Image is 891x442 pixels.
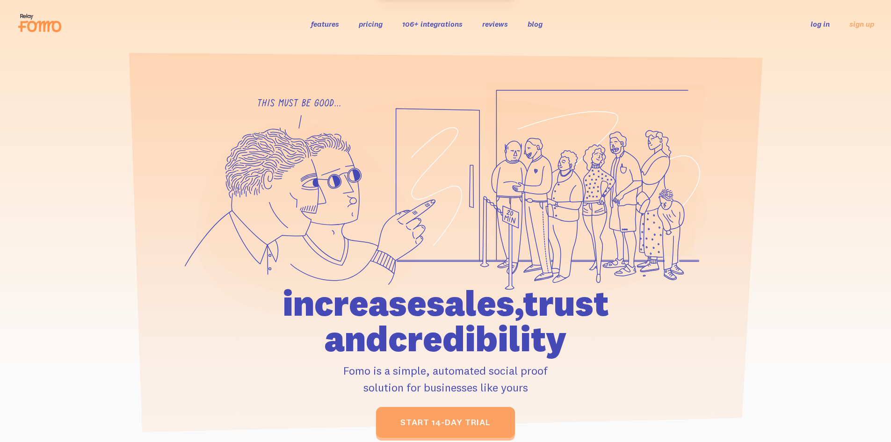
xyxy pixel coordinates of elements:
[402,19,463,29] a: 106+ integrations
[359,19,383,29] a: pricing
[229,285,662,356] h1: increase sales, trust and credibility
[811,19,830,29] a: log in
[528,19,543,29] a: blog
[482,19,508,29] a: reviews
[376,407,515,438] a: start 14-day trial
[229,362,662,396] p: Fomo is a simple, automated social proof solution for businesses like yours
[311,19,339,29] a: features
[849,19,874,29] a: sign up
